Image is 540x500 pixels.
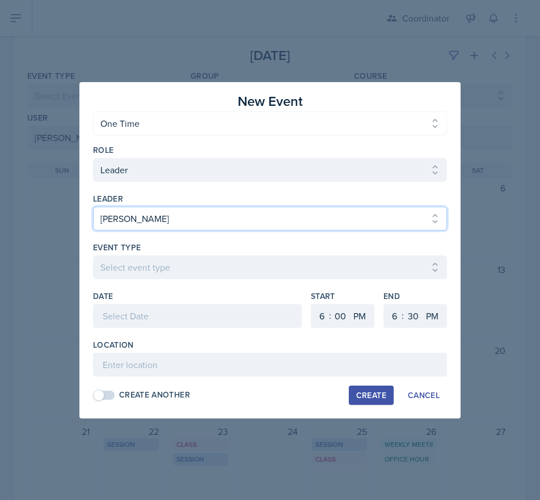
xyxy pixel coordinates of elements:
label: End [383,290,447,302]
div: Create Another [119,389,190,401]
label: Location [93,339,134,351]
div: Create [356,391,386,400]
button: Create [349,386,394,405]
div: : [402,309,404,322]
label: Event Type [93,242,141,253]
div: : [329,309,331,322]
button: Cancel [400,386,447,405]
h3: New Event [238,91,303,112]
input: Enter location [93,353,447,377]
div: Cancel [408,391,440,400]
label: Role [93,144,113,156]
label: leader [93,193,123,204]
label: Date [93,290,113,302]
label: Start [311,290,374,302]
